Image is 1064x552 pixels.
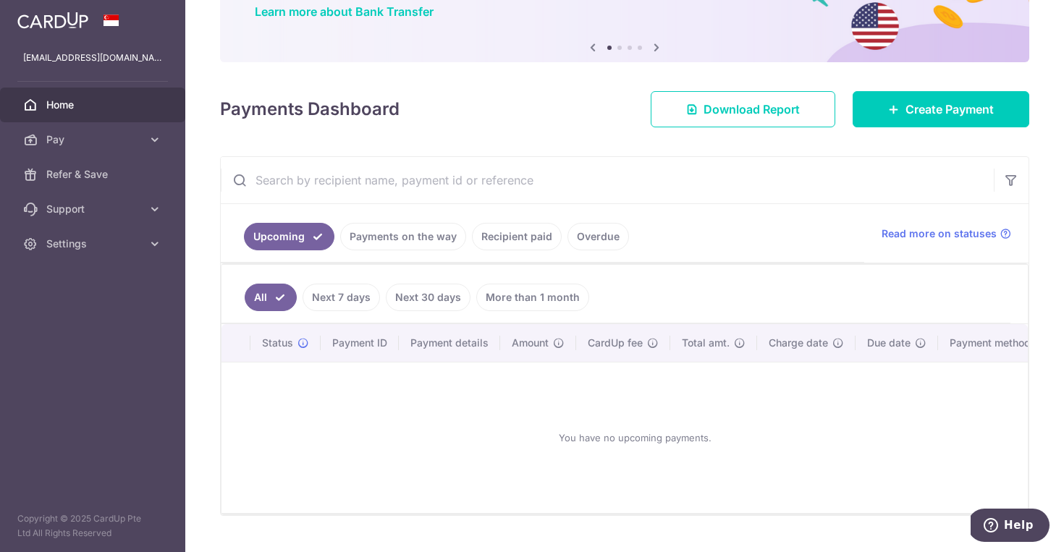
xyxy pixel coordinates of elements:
span: Download Report [704,101,800,118]
span: CardUp fee [588,336,643,350]
span: Amount [512,336,549,350]
span: Charge date [769,336,828,350]
a: Recipient paid [472,223,562,250]
a: Read more on statuses [882,226,1011,241]
span: Pay [46,132,142,147]
iframe: Opens a widget where you can find more information [971,509,1050,545]
span: Settings [46,237,142,251]
h4: Payments Dashboard [220,96,400,122]
img: CardUp [17,12,88,29]
p: [EMAIL_ADDRESS][DOMAIN_NAME] [23,51,162,65]
a: Overdue [567,223,629,250]
a: All [245,284,297,311]
a: Next 30 days [386,284,470,311]
span: Due date [867,336,911,350]
div: You have no upcoming payments. [239,374,1031,501]
th: Payment method [938,324,1048,362]
span: Refer & Save [46,167,142,182]
span: Total amt. [682,336,730,350]
th: Payment details [399,324,500,362]
a: Learn more about Bank Transfer [255,4,434,19]
span: Status [262,336,293,350]
a: Payments on the way [340,223,466,250]
a: Download Report [651,91,835,127]
input: Search by recipient name, payment id or reference [221,157,994,203]
span: Support [46,202,142,216]
a: More than 1 month [476,284,589,311]
span: Create Payment [905,101,994,118]
span: Read more on statuses [882,226,997,241]
a: Upcoming [244,223,334,250]
a: Create Payment [853,91,1029,127]
a: Next 7 days [303,284,380,311]
span: Home [46,98,142,112]
th: Payment ID [321,324,399,362]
